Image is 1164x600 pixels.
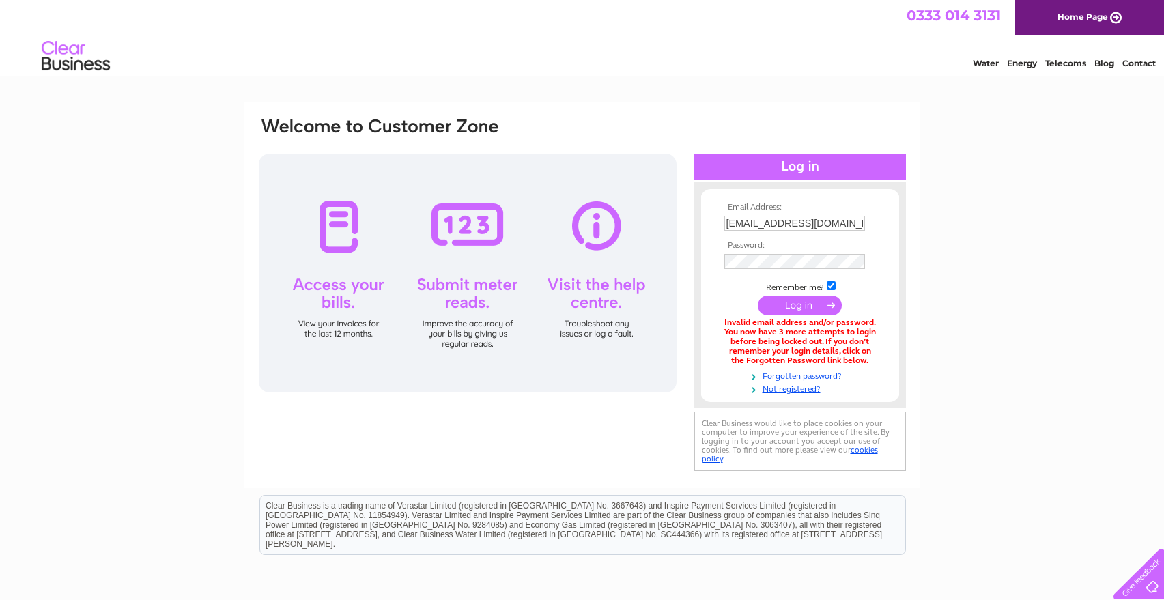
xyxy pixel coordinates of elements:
a: Telecoms [1045,58,1086,68]
a: Water [973,58,999,68]
a: Not registered? [724,382,879,395]
div: Clear Business would like to place cookies on your computer to improve your experience of the sit... [694,412,906,471]
input: Submit [758,296,842,315]
div: Invalid email address and/or password. You now have 3 more attempts to login before being locked ... [724,318,876,365]
th: Email Address: [721,203,879,212]
a: Energy [1007,58,1037,68]
a: Forgotten password? [724,369,879,382]
td: Remember me? [721,279,879,293]
a: cookies policy [702,445,878,463]
a: 0333 014 3131 [907,7,1001,24]
img: logo.png [41,35,111,77]
a: Blog [1094,58,1114,68]
a: Contact [1122,58,1156,68]
th: Password: [721,241,879,251]
div: Clear Business is a trading name of Verastar Limited (registered in [GEOGRAPHIC_DATA] No. 3667643... [260,8,905,66]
